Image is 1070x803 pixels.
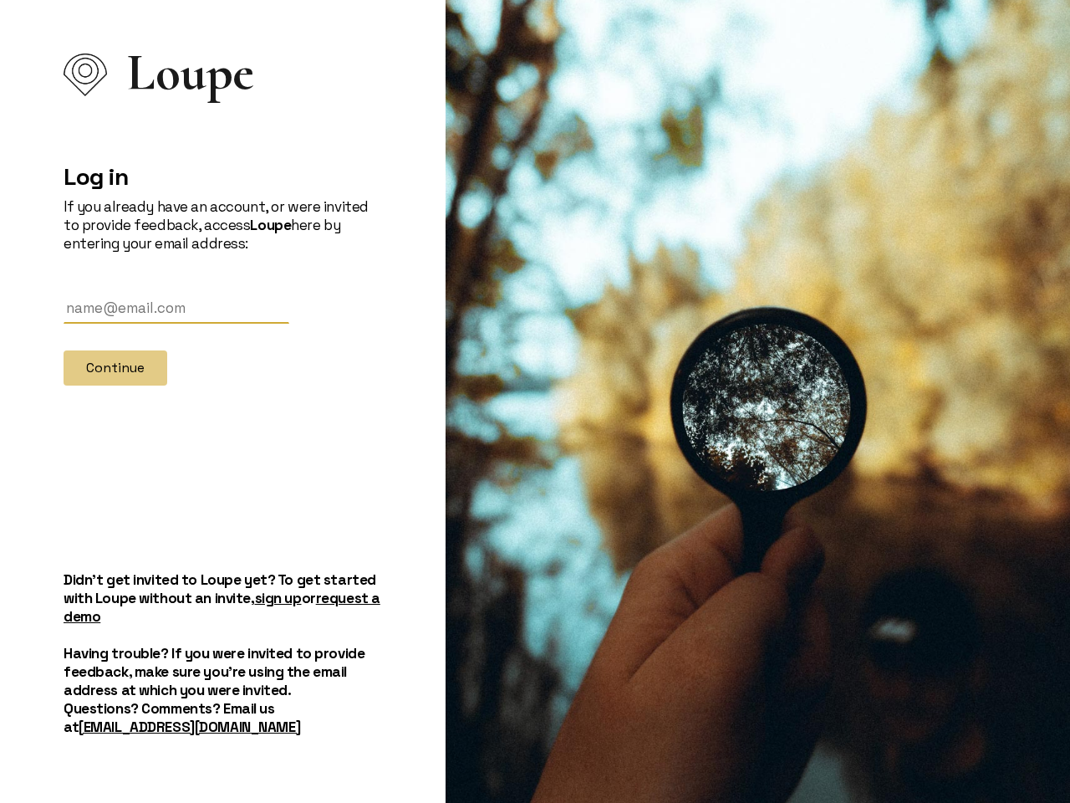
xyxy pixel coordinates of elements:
[64,570,382,736] h5: Didn't get invited to Loupe yet? To get started with Loupe without an invite, or Having trouble? ...
[250,216,291,234] strong: Loupe
[79,718,300,736] a: [EMAIL_ADDRESS][DOMAIN_NAME]
[255,589,302,607] a: sign up
[64,293,289,324] input: Email Address
[127,64,254,82] span: Loupe
[64,197,382,253] p: If you already have an account, or were invited to provide feedback, access here by entering your...
[64,54,107,96] img: Loupe Logo
[64,350,167,386] button: Continue
[64,589,380,626] a: request a demo
[64,162,382,191] h2: Log in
